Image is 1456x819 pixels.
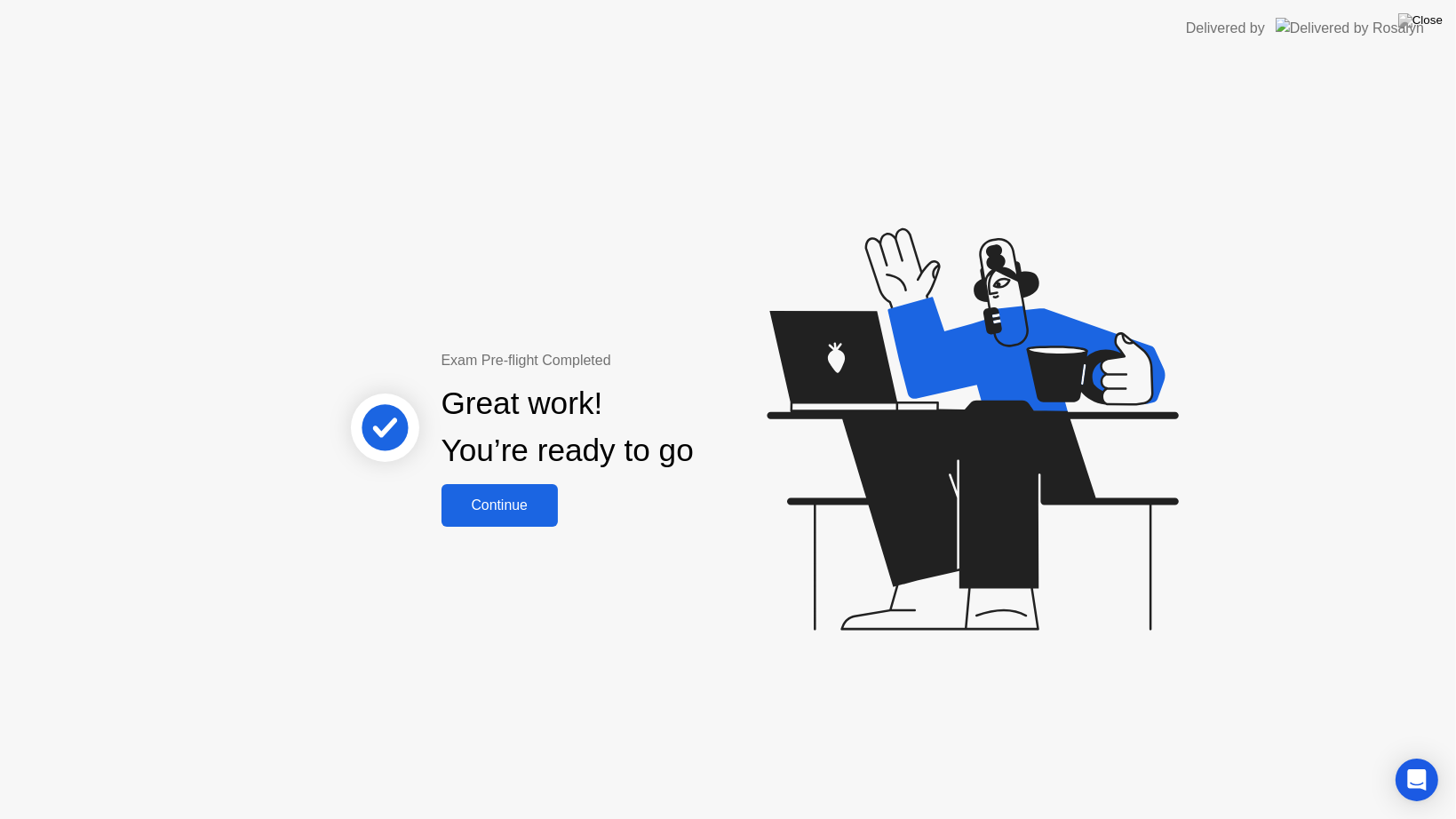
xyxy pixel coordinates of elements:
[1186,18,1265,39] div: Delivered by
[447,497,553,513] div: Continue
[442,350,808,371] div: Exam Pre-flight Completed
[1398,13,1443,28] img: Close
[1276,18,1424,38] img: Delivered by Rosalyn
[442,380,694,474] div: Great work! You’re ready to go
[442,484,558,527] button: Continue
[1396,759,1438,801] div: Open Intercom Messenger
